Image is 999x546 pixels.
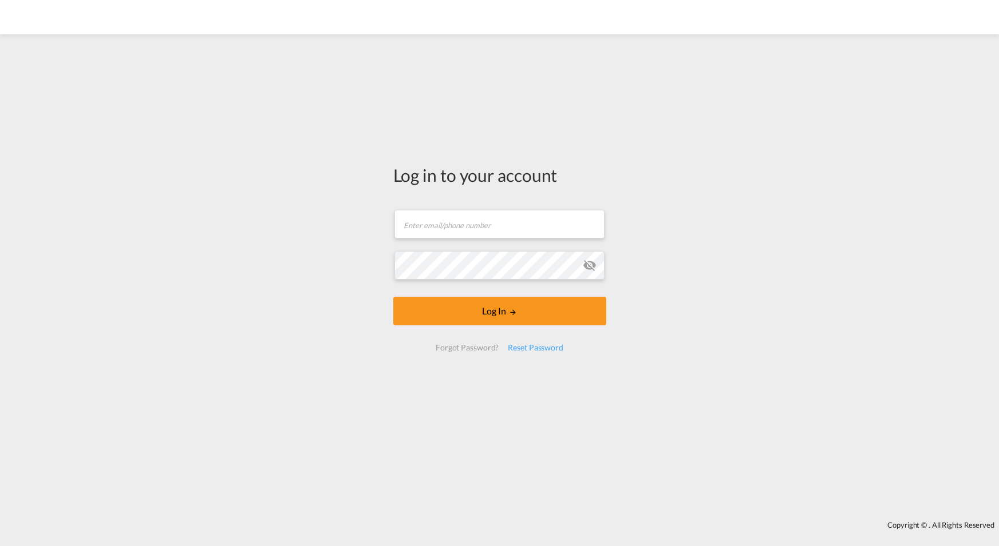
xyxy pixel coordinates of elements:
button: LOGIN [393,297,606,325]
div: Forgot Password? [431,337,503,358]
md-icon: icon-eye-off [583,258,597,272]
input: Enter email/phone number [394,210,605,238]
div: Reset Password [503,337,568,358]
div: Log in to your account [393,163,606,187]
